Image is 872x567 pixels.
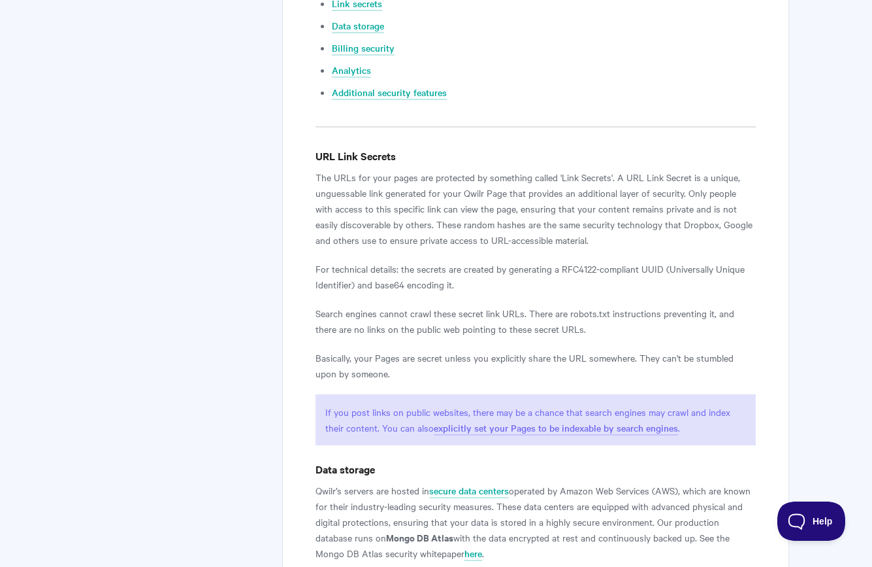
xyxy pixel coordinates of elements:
a: here [464,547,482,561]
p: For technical details: the secrets are created by generating a RFC4122-compliant UUID (Universall... [315,261,755,292]
a: secure data centers [429,484,509,498]
p: The URLs for your pages are protected by something called 'Link Secrets'. A URL Link Secret is a ... [315,169,755,248]
p: Basically, your Pages are secret unless you explicitly share the URL somewhere. They can't be stu... [315,350,755,381]
a: Additional security features [332,86,447,100]
h4: Data storage [315,461,755,477]
p: If you post links on public websites, there may be a chance that search engines may crawl and ind... [315,394,755,445]
a: Analytics [332,63,371,78]
strong: Mongo DB Atlas [386,530,453,544]
p: Qwilr’s servers are hosted in operated by Amazon Web Services (AWS), which are known for their in... [315,483,755,561]
a: explicitly set your Pages to be indexable by search engines [434,421,678,436]
h4: URL Link Secrets [315,148,755,164]
iframe: Toggle Customer Support [777,502,846,541]
a: Data storage [332,19,384,33]
a: Billing security [332,41,395,56]
p: Search engines cannot crawl these secret link URLs. There are robots.txt instructions preventing ... [315,305,755,337]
